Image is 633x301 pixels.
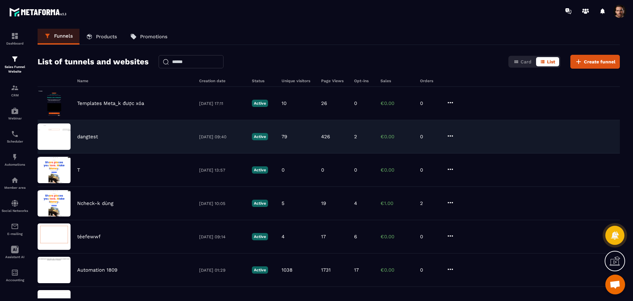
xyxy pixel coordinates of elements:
p: Assistant AI [2,255,28,259]
a: formationformationDashboard [2,27,28,50]
p: Funnels [54,33,73,39]
img: image [38,123,71,150]
span: List [547,59,555,64]
img: automations [11,107,19,115]
p: €0.00 [380,234,413,240]
p: 0 [420,167,440,173]
p: Automations [2,163,28,166]
p: [DATE] 13:57 [199,168,245,173]
p: 0 [420,267,440,273]
span: Create funnel [584,58,616,65]
p: 426 [321,134,330,140]
p: [DATE] 17:11 [199,101,245,106]
img: formation [11,55,19,63]
h6: Page Views [321,79,347,83]
p: Active [252,233,268,240]
a: accountantaccountantAccounting [2,264,28,287]
p: 6 [354,234,357,240]
p: Active [252,100,268,107]
h2: List of tunnels and websites [38,55,149,68]
img: image [38,90,71,117]
h6: Sales [380,79,413,83]
p: €0.00 [380,134,413,140]
p: Active [252,266,268,274]
a: automationsautomationsMember area [2,171,28,194]
h6: Creation date [199,79,245,83]
img: automations [11,176,19,184]
a: Products [79,29,124,45]
p: Active [252,166,268,174]
p: dangtest [77,134,98,140]
a: automationsautomationsWebinar [2,102,28,125]
p: Scheduler [2,140,28,143]
img: formation [11,84,19,92]
p: 1731 [321,267,331,273]
p: Ncheck-k dùng [77,200,113,206]
p: téefewwf [77,234,101,240]
a: automationsautomationsAutomations [2,148,28,171]
p: €1.00 [380,200,413,206]
p: €0.00 [380,167,413,173]
p: 2 [420,200,440,206]
button: List [536,57,559,66]
span: Card [521,59,531,64]
h6: Name [77,79,193,83]
img: email [11,222,19,230]
a: social-networksocial-networkSocial Networks [2,194,28,217]
p: [DATE] 10:05 [199,201,245,206]
h6: Status [252,79,275,83]
p: 4 [354,200,357,206]
p: €0.00 [380,100,413,106]
p: Products [96,34,117,40]
p: CRM [2,93,28,97]
div: Mở cuộc trò chuyện [605,275,625,294]
p: Automation 1809 [77,267,117,273]
img: scheduler [11,130,19,138]
a: Promotions [124,29,174,45]
a: formationformationCRM [2,79,28,102]
p: 26 [321,100,327,106]
p: 2 [354,134,357,140]
p: 0 [282,167,285,173]
a: formationformationSales Funnel Website [2,50,28,79]
img: social-network [11,199,19,207]
img: formation [11,32,19,40]
p: 5 [282,200,285,206]
p: 79 [282,134,287,140]
a: Funnels [38,29,79,45]
p: €0.00 [380,267,413,273]
p: Member area [2,186,28,189]
p: 17 [354,267,359,273]
p: Dashboard [2,42,28,45]
p: Accounting [2,278,28,282]
img: automations [11,153,19,161]
p: Active [252,133,268,140]
p: Promotions [140,34,167,40]
p: Templates Meta_k được xóa [77,100,144,106]
p: 0 [420,100,440,106]
img: image [38,157,71,183]
p: Webinar [2,117,28,120]
h6: Unique visitors [282,79,315,83]
p: 0 [420,234,440,240]
p: Active [252,200,268,207]
h6: Orders [420,79,440,83]
button: Create funnel [570,55,620,69]
p: T [77,167,80,173]
a: schedulerschedulerScheduler [2,125,28,148]
p: 0 [420,134,440,140]
p: 0 [321,167,324,173]
p: [DATE] 01:29 [199,268,245,273]
img: accountant [11,269,19,277]
p: [DATE] 09:40 [199,134,245,139]
p: [DATE] 09:14 [199,234,245,239]
p: E-mailing [2,232,28,236]
a: Assistant AI [2,241,28,264]
a: emailemailE-mailing [2,217,28,241]
p: 10 [282,100,286,106]
p: Social Networks [2,209,28,213]
p: Sales Funnel Website [2,65,28,74]
img: image [38,257,71,283]
h6: Opt-ins [354,79,374,83]
p: 0 [354,100,357,106]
